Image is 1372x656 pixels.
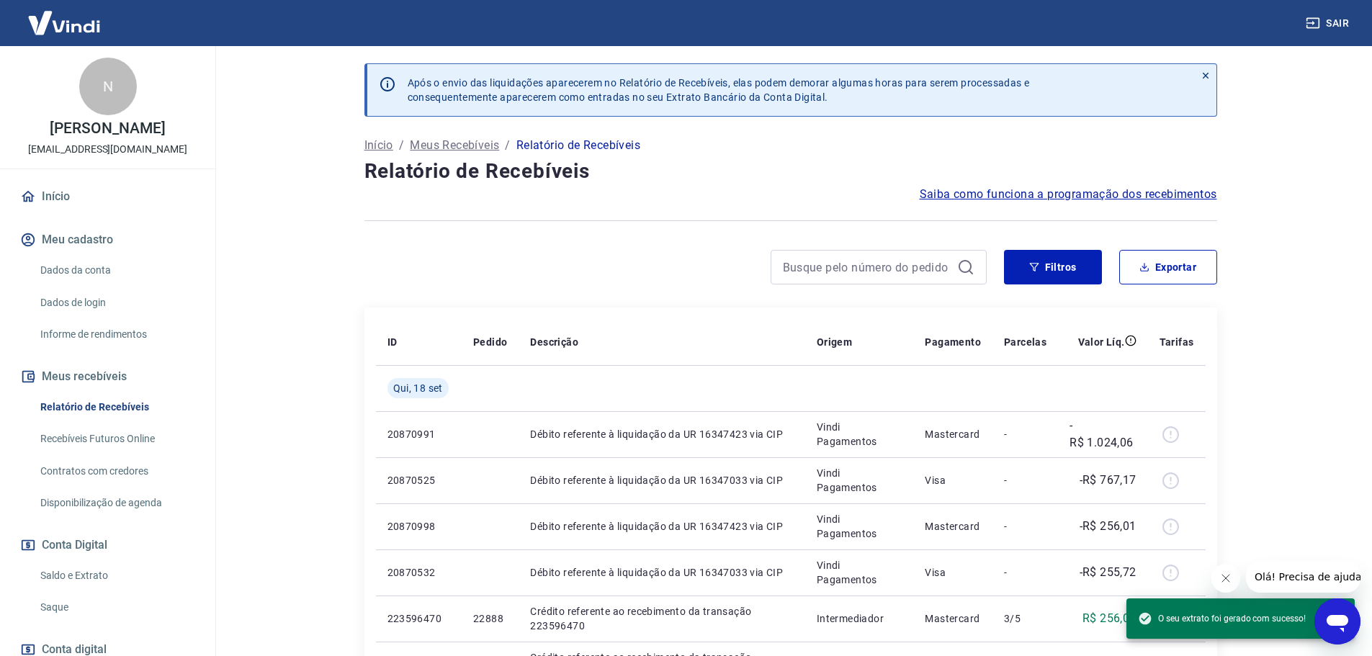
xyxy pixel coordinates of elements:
[399,137,404,154] p: /
[1138,611,1306,626] span: O seu extrato foi gerado com sucesso!
[364,157,1217,186] h4: Relatório de Recebíveis
[817,558,902,587] p: Vindi Pagamentos
[1246,561,1360,593] iframe: Mensagem da empresa
[387,335,398,349] p: ID
[925,473,981,487] p: Visa
[925,519,981,534] p: Mastercard
[9,10,121,22] span: Olá! Precisa de ajuda?
[35,424,198,454] a: Recebíveis Futuros Online
[925,565,981,580] p: Visa
[1004,611,1046,626] p: 3/5
[1004,427,1046,441] p: -
[817,611,902,626] p: Intermediador
[1211,564,1240,593] iframe: Fechar mensagem
[817,335,852,349] p: Origem
[530,473,793,487] p: Débito referente à liquidação da UR 16347033 via CIP
[1160,335,1194,349] p: Tarifas
[817,466,902,495] p: Vindi Pagamentos
[35,488,198,518] a: Disponibilização de agenda
[408,76,1030,104] p: Após o envio das liquidações aparecerem no Relatório de Recebíveis, elas podem demorar algumas ho...
[1080,564,1136,581] p: -R$ 255,72
[925,427,981,441] p: Mastercard
[1082,610,1136,627] p: R$ 256,01
[387,611,450,626] p: 223596470
[387,427,450,441] p: 20870991
[79,58,137,115] div: N
[1004,565,1046,580] p: -
[516,137,640,154] p: Relatório de Recebíveis
[925,611,981,626] p: Mastercard
[530,565,793,580] p: Débito referente à liquidação da UR 16347033 via CIP
[1004,250,1102,284] button: Filtros
[17,181,198,212] a: Início
[925,335,981,349] p: Pagamento
[530,604,793,633] p: Crédito referente ao recebimento da transação 223596470
[35,561,198,590] a: Saldo e Extrato
[1303,10,1355,37] button: Sair
[473,611,507,626] p: 22888
[817,420,902,449] p: Vindi Pagamentos
[1004,335,1046,349] p: Parcelas
[505,137,510,154] p: /
[17,1,111,45] img: Vindi
[1080,472,1136,489] p: -R$ 767,17
[387,519,450,534] p: 20870998
[393,381,443,395] span: Qui, 18 set
[387,565,450,580] p: 20870532
[1070,417,1136,451] p: -R$ 1.024,06
[35,320,198,349] a: Informe de rendimentos
[473,335,507,349] p: Pedido
[50,121,165,136] p: [PERSON_NAME]
[1078,335,1125,349] p: Valor Líq.
[35,593,198,622] a: Saque
[28,142,187,157] p: [EMAIL_ADDRESS][DOMAIN_NAME]
[1004,473,1046,487] p: -
[17,224,198,256] button: Meu cadastro
[35,392,198,422] a: Relatório de Recebíveis
[530,335,578,349] p: Descrição
[783,256,951,278] input: Busque pelo número do pedido
[1004,519,1046,534] p: -
[530,427,793,441] p: Débito referente à liquidação da UR 16347423 via CIP
[17,361,198,392] button: Meus recebíveis
[1080,518,1136,535] p: -R$ 256,01
[35,256,198,285] a: Dados da conta
[35,457,198,486] a: Contratos com credores
[410,137,499,154] a: Meus Recebíveis
[817,512,902,541] p: Vindi Pagamentos
[35,288,198,318] a: Dados de login
[387,473,450,487] p: 20870525
[1119,250,1217,284] button: Exportar
[530,519,793,534] p: Débito referente à liquidação da UR 16347423 via CIP
[364,137,393,154] a: Início
[920,186,1217,203] a: Saiba como funciona a programação dos recebimentos
[1314,598,1360,644] iframe: Botão para abrir a janela de mensagens
[17,529,198,561] button: Conta Digital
